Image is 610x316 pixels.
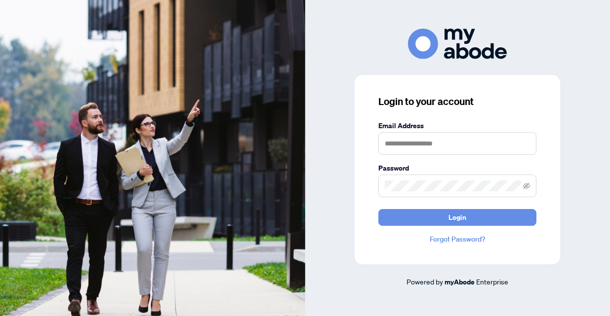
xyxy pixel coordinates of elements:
[378,209,536,226] button: Login
[476,277,508,286] span: Enterprise
[378,234,536,245] a: Forgot Password?
[378,163,536,174] label: Password
[407,277,443,286] span: Powered by
[448,210,466,225] span: Login
[523,182,530,189] span: eye-invisible
[378,120,536,131] label: Email Address
[378,95,536,108] h3: Login to your account
[445,277,475,287] a: myAbode
[408,29,507,59] img: ma-logo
